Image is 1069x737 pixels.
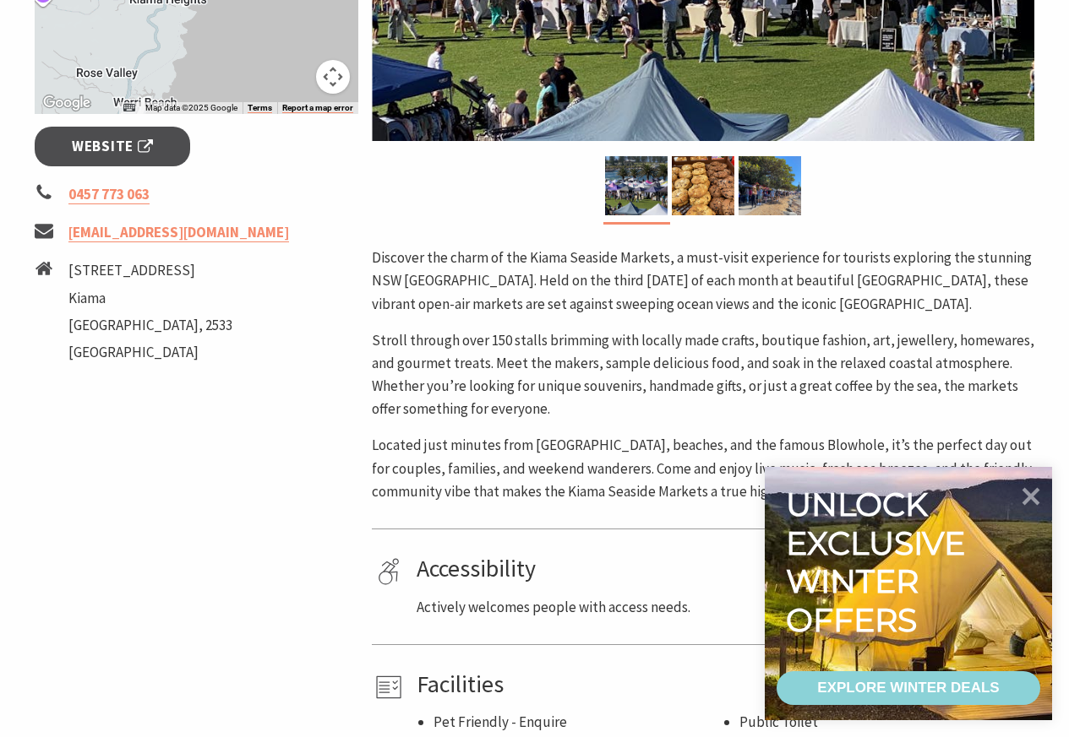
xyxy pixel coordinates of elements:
[282,103,353,113] a: Report a map error
[672,156,734,215] img: Market ptoduce
[605,156,668,215] img: Kiama Seaside Market
[372,329,1034,421] p: Stroll through over 150 stalls brimming with locally made crafts, boutique fashion, art, jeweller...
[35,127,191,166] a: Website
[786,485,973,639] div: Unlock exclusive winter offers
[145,103,237,112] span: Map data ©2025 Google
[68,185,150,204] a: 0457 773 063
[248,103,272,113] a: Terms
[372,434,1034,503] p: Located just minutes from [GEOGRAPHIC_DATA], beaches, and the famous Blowhole, it’s the perfect d...
[434,711,723,734] li: Pet Friendly - Enquire
[68,259,232,282] li: [STREET_ADDRESS]
[68,223,289,242] a: [EMAIL_ADDRESS][DOMAIN_NAME]
[417,596,1028,619] p: Actively welcomes people with access needs.
[316,60,350,94] button: Map camera controls
[417,670,1028,699] h4: Facilities
[739,711,1028,734] li: Public Toilet
[817,671,999,705] div: EXPLORE WINTER DEALS
[68,314,232,337] li: [GEOGRAPHIC_DATA], 2533
[739,156,801,215] img: market photo
[372,247,1034,316] p: Discover the charm of the Kiama Seaside Markets, a must-visit experience for tourists exploring t...
[39,92,95,114] img: Google
[68,341,232,364] li: [GEOGRAPHIC_DATA]
[72,135,153,158] span: Website
[68,287,232,310] li: Kiama
[123,102,135,114] button: Keyboard shortcuts
[417,555,1028,583] h4: Accessibility
[777,671,1040,705] a: EXPLORE WINTER DEALS
[39,92,95,114] a: Open this area in Google Maps (opens a new window)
